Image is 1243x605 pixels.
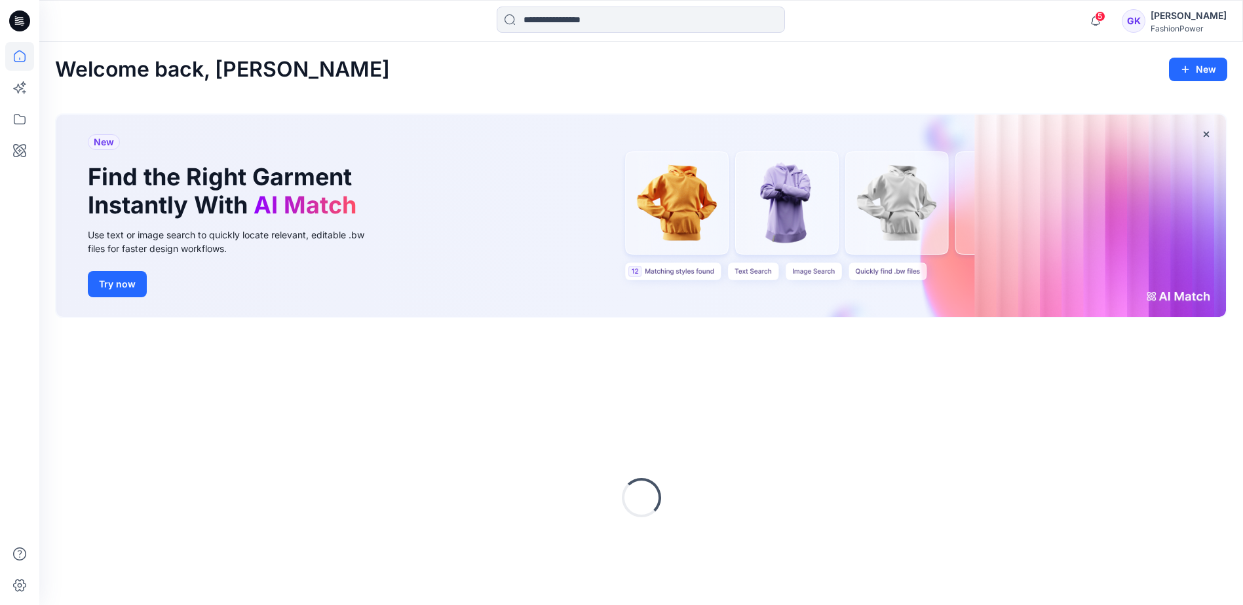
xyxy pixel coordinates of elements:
div: [PERSON_NAME] [1151,8,1227,24]
h2: Welcome back, [PERSON_NAME] [55,58,390,82]
span: AI Match [254,191,356,219]
h1: Find the Right Garment Instantly With [88,163,363,219]
div: GK [1122,9,1145,33]
div: Use text or image search to quickly locate relevant, editable .bw files for faster design workflows. [88,228,383,255]
button: Try now [88,271,147,297]
span: 5 [1095,11,1105,22]
button: New [1169,58,1227,81]
span: New [94,134,114,150]
div: FashionPower [1151,24,1227,33]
